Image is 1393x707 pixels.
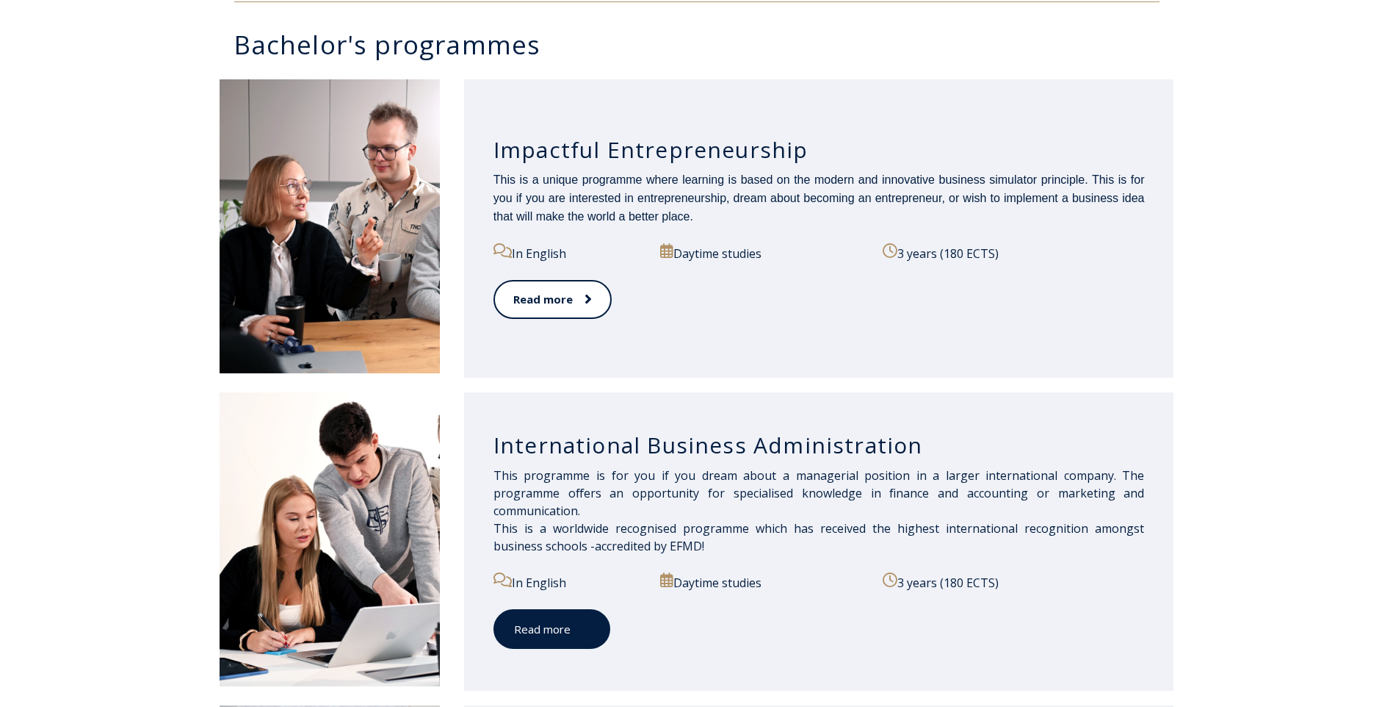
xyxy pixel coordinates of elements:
h3: Bachelor's programmes [234,32,1174,57]
span: This is a unique programme where learning is based on the modern and innovative business simulato... [493,173,1145,223]
h3: International Business Administration [493,431,1145,459]
p: Daytime studies [660,243,866,262]
img: Impactful Entrepreneurship [220,79,440,373]
h3: Impactful Entrepreneurship [493,136,1145,164]
a: accredited by EFMD [595,538,702,554]
a: Read more [493,280,612,319]
p: 3 years (180 ECTS) [883,243,1144,262]
span: This programme is for you if you dream about a managerial position in a larger international comp... [493,467,1145,554]
p: 3 years (180 ECTS) [883,573,1144,592]
p: Daytime studies [660,573,866,592]
a: Read more [493,609,610,650]
p: In English [493,243,644,262]
p: In English [493,573,644,592]
img: International Business Administration [220,392,440,686]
